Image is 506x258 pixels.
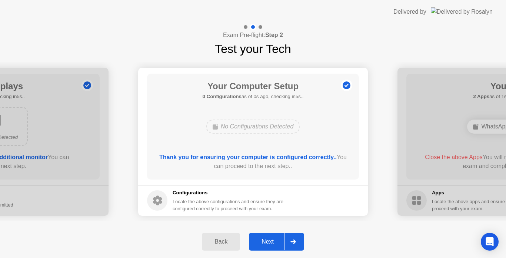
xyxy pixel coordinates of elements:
div: Locate the above configurations and ensure they are configured correctly to proceed with your exam. [173,198,285,212]
div: Open Intercom Messenger [481,233,499,251]
b: Step 2 [265,32,283,38]
h1: Your Computer Setup [203,80,304,93]
button: Back [202,233,240,251]
b: 0 Configurations [203,94,242,99]
div: Delivered by [393,7,426,16]
div: You can proceed to the next step.. [158,153,349,171]
h4: Exam Pre-flight: [223,31,283,40]
div: Next [251,238,284,245]
h5: Configurations [173,189,285,197]
h1: Test your Tech [215,40,291,58]
button: Next [249,233,304,251]
div: No Configurations Detected [206,120,300,134]
div: Back [204,238,238,245]
h5: as of 0s ago, checking in5s.. [203,93,304,100]
img: Delivered by Rosalyn [431,7,493,16]
b: Thank you for ensuring your computer is configured correctly.. [159,154,337,160]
